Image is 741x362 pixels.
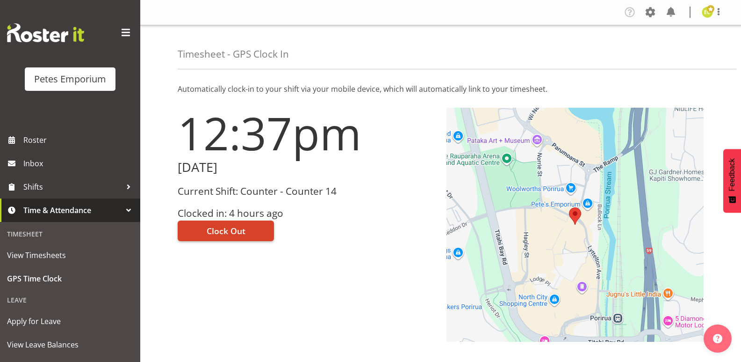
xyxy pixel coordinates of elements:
h3: Current Shift: Counter - Counter 14 [178,186,435,197]
span: View Timesheets [7,248,133,262]
p: Automatically clock-in to your shift via your mobile device, which will automatically link to you... [178,83,704,95]
img: help-xxl-2.png [713,334,722,343]
span: Feedback [728,158,736,191]
span: Roster [23,133,136,147]
div: Leave [2,290,138,310]
span: Apply for Leave [7,314,133,328]
h1: 12:37pm [178,108,435,158]
button: Feedback - Show survey [723,149,741,213]
h3: Clocked in: 4 hours ago [178,208,435,219]
a: Apply for Leave [2,310,138,333]
h2: [DATE] [178,160,435,175]
h4: Timesheet - GPS Clock In [178,49,289,59]
img: Rosterit website logo [7,23,84,42]
span: GPS Time Clock [7,272,133,286]
span: Shifts [23,180,122,194]
div: Timesheet [2,224,138,244]
span: Clock Out [207,225,245,237]
img: emma-croft7499.jpg [702,7,713,18]
div: Petes Emporium [34,72,106,86]
span: View Leave Balances [7,338,133,352]
a: GPS Time Clock [2,267,138,290]
span: Time & Attendance [23,203,122,217]
span: Inbox [23,156,136,170]
button: Clock Out [178,221,274,241]
a: View Leave Balances [2,333,138,356]
a: View Timesheets [2,244,138,267]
